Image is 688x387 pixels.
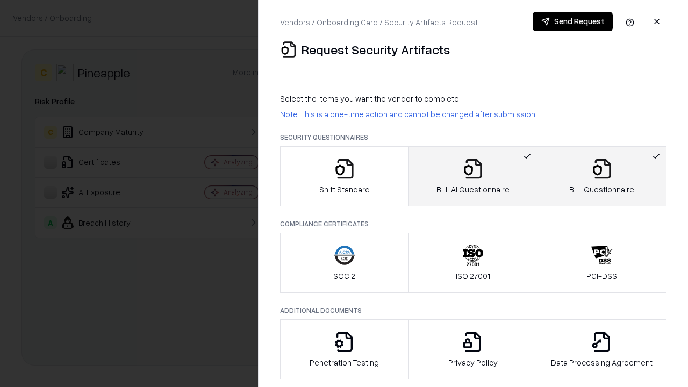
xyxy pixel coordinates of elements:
p: Data Processing Agreement [551,357,653,368]
button: Shift Standard [280,146,409,206]
button: B+L AI Questionnaire [408,146,538,206]
p: Additional Documents [280,306,666,315]
button: Data Processing Agreement [537,319,666,379]
p: PCI-DSS [586,270,617,282]
button: Privacy Policy [408,319,538,379]
p: Request Security Artifacts [302,41,450,58]
p: B+L AI Questionnaire [436,184,510,195]
button: Penetration Testing [280,319,409,379]
p: Shift Standard [319,184,370,195]
button: ISO 27001 [408,233,538,293]
button: PCI-DSS [537,233,666,293]
p: SOC 2 [333,270,355,282]
p: Privacy Policy [448,357,498,368]
p: Vendors / Onboarding Card / Security Artifacts Request [280,17,478,28]
button: SOC 2 [280,233,409,293]
p: B+L Questionnaire [569,184,634,195]
p: Note: This is a one-time action and cannot be changed after submission. [280,109,666,120]
p: Security Questionnaires [280,133,666,142]
p: Penetration Testing [310,357,379,368]
p: Compliance Certificates [280,219,666,228]
button: B+L Questionnaire [537,146,666,206]
button: Send Request [533,12,613,31]
p: ISO 27001 [456,270,490,282]
p: Select the items you want the vendor to complete: [280,93,666,104]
